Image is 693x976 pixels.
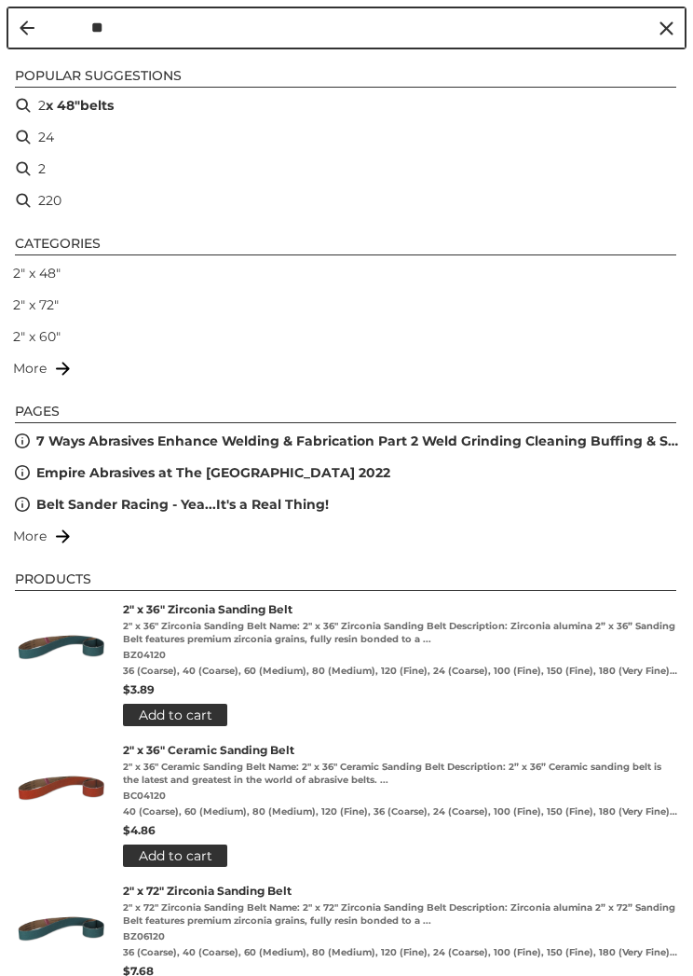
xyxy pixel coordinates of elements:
[15,741,108,834] img: 2" x 36" Ceramic Pipe Sanding Belt
[15,600,108,694] img: 2" x 36" Zirconia Pipe Sanding Belt
[13,296,59,315] a: 2" x 72"
[7,185,686,216] li: 220
[7,520,686,552] li: More
[123,901,678,928] span: 2" x 72" Zirconia Sanding Belt Name: 2" x 72" Zirconia Sanding Belt Description: Zirconia alumina...
[15,235,676,255] li: Categories
[46,96,114,116] b: x 48"belts
[123,884,678,899] span: 2" x 72" Zirconia Sanding Belt
[123,761,678,787] span: 2" x 36" Ceramic Sanding Belt Name: 2" x 36" Ceramic Sanding Belt Description: 2” x 36” Ceramic s...
[123,823,156,837] span: $4.86
[7,321,686,352] li: 2" x 60"
[123,704,227,726] button: Add to cart
[15,600,678,726] a: 2
[123,930,678,943] span: BZ06120
[7,488,686,520] li: Belt Sander Racing - Yea...It's a Real Thing!
[123,602,678,617] span: 2" x 36" Zirconia Sanding Belt
[7,153,686,185] li: 2
[123,946,678,959] span: 36 (Coarse), 40 (Coarse), 60 (Medium), 80 (Medium), 120 (Fine), 24 (Coarse), 100 (Fine), 150 (Fin...
[7,89,686,121] li: 2 x 48
[123,743,678,758] span: 2" x 36" Ceramic Sanding Belt
[7,289,686,321] li: 2" x 72"
[123,790,678,803] span: BC04120
[7,425,686,457] li: 7 Ways Abrasives Enhance Welding & Fabrication Part 2 Weld Grinding Cleaning Buffing & Surface Prep
[123,682,155,696] span: $3.89
[15,67,676,88] li: Popular suggestions
[15,882,108,975] img: 2" x 72" Zirconia Pipe Sanding Belt
[15,570,676,591] li: Products
[15,741,678,867] a: 2
[36,463,390,483] a: Empire Abrasives at The [GEOGRAPHIC_DATA] 2022
[123,805,678,818] span: 40 (Coarse), 60 (Medium), 80 (Medium), 120 (Fine), 36 (Coarse), 24 (Coarse), 100 (Fine), 150 (Fin...
[36,495,329,515] a: Belt Sander Racing - Yea...It's a Real Thing!
[7,734,686,874] li: 2" x 36" Ceramic Sanding Belt
[657,19,675,37] button: Clear
[123,620,678,646] span: 2" x 36" Zirconia Sanding Belt Name: 2" x 36" Zirconia Sanding Belt Description: Zirconia alumina...
[123,665,678,678] span: 36 (Coarse), 40 (Coarse), 60 (Medium), 80 (Medium), 120 (Fine), 24 (Coarse), 100 (Fine), 150 (Fin...
[36,432,680,451] a: 7 Ways Abrasives Enhance Welding & Fabrication Part 2 Weld Grinding Cleaning Buffing & Surface Prep
[13,327,61,347] a: 2" x 60"
[123,845,227,867] button: Add to cart
[20,21,34,35] button: Back
[7,352,686,384] li: More
[13,264,61,283] a: 2" x 48"
[15,403,676,423] li: Pages
[7,257,686,289] li: 2" x 48"
[7,457,686,488] li: Empire Abrasives at The [GEOGRAPHIC_DATA] 2022
[7,593,686,734] li: 2" x 36" Zirconia Sanding Belt
[123,649,678,662] span: BZ04120
[7,121,686,153] li: 24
